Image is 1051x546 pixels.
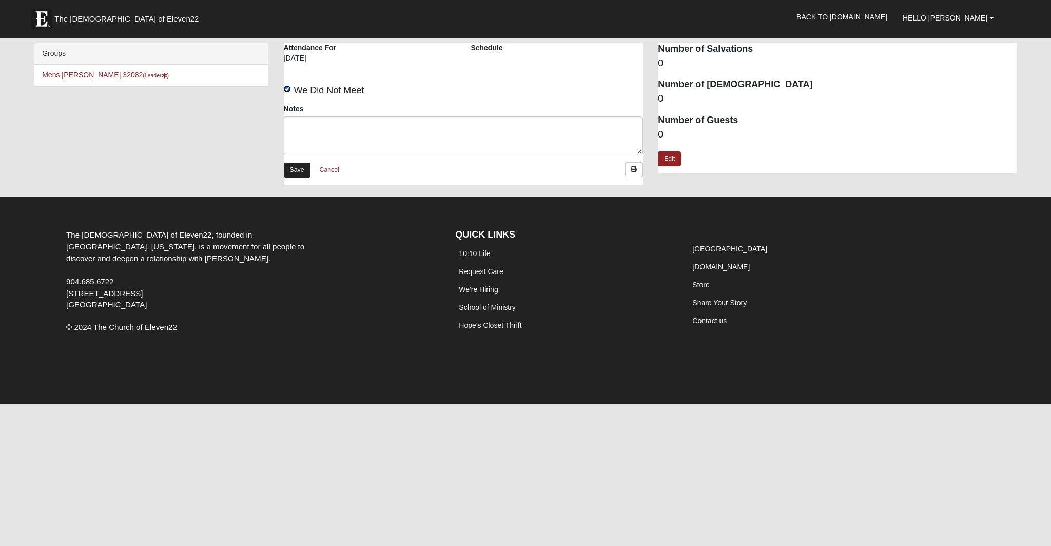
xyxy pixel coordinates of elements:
[692,281,709,289] a: Store
[658,43,1017,56] dt: Number of Salvations
[66,300,147,309] span: [GEOGRAPHIC_DATA]
[692,299,747,307] a: Share Your Story
[284,104,304,114] label: Notes
[658,92,1017,106] dd: 0
[459,285,498,294] a: We're Hiring
[459,249,491,258] a: 10:10 Life
[625,162,643,177] a: Print Attendance Roster
[692,245,767,253] a: [GEOGRAPHIC_DATA]
[692,263,750,271] a: [DOMAIN_NAME]
[895,5,1002,31] a: Hello [PERSON_NAME]
[284,53,362,70] div: [DATE]
[34,43,267,65] div: Groups
[59,229,318,311] div: The [DEMOGRAPHIC_DATA] of Eleven22, founded in [GEOGRAPHIC_DATA], [US_STATE], is a movement for a...
[143,72,169,79] small: (Leader )
[459,267,503,276] a: Request Care
[455,229,673,241] h4: QUICK LINKS
[284,86,290,92] input: We Did Not Meet
[471,43,502,53] label: Schedule
[284,43,337,53] label: Attendance For
[658,128,1017,142] dd: 0
[692,317,727,325] a: Contact us
[31,9,52,29] img: Eleven22 logo
[658,78,1017,91] dt: Number of [DEMOGRAPHIC_DATA]
[903,14,987,22] span: Hello [PERSON_NAME]
[66,323,177,331] span: © 2024 The Church of Eleven22
[26,4,231,29] a: The [DEMOGRAPHIC_DATA] of Eleven22
[459,321,521,329] a: Hope's Closet Thrift
[42,71,169,79] a: Mens [PERSON_NAME] 32082(Leader)
[294,85,364,95] span: We Did Not Meet
[284,163,310,178] a: Save
[658,57,1017,70] dd: 0
[459,303,515,311] a: School of Ministry
[658,114,1017,127] dt: Number of Guests
[54,14,199,24] span: The [DEMOGRAPHIC_DATA] of Eleven22
[313,162,346,178] a: Cancel
[789,4,895,30] a: Back to [DOMAIN_NAME]
[658,151,681,166] a: Edit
